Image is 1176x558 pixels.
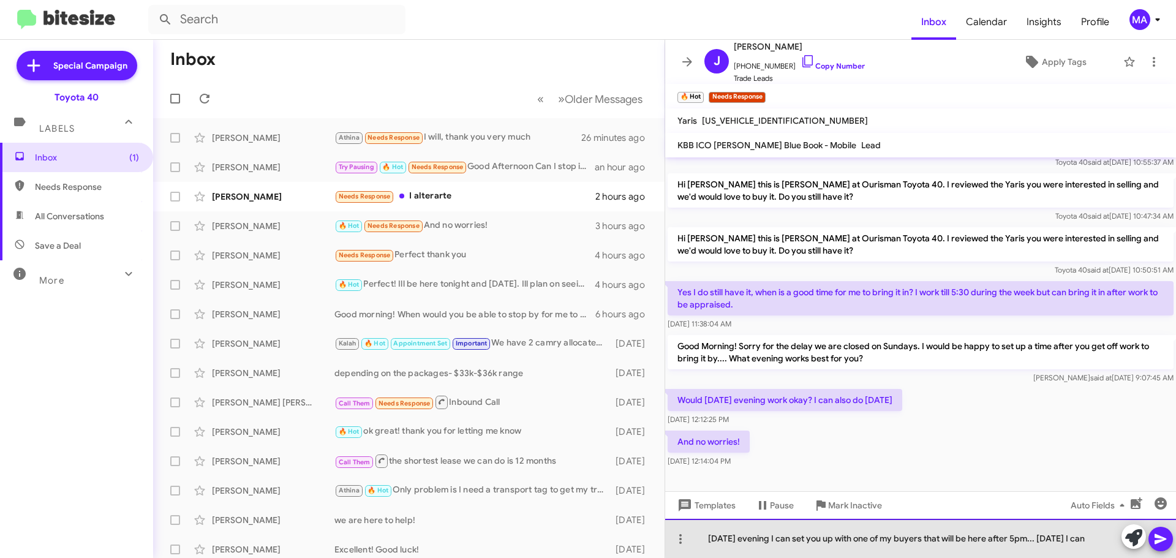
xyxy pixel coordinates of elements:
p: And no worries! [668,431,750,453]
div: [DATE] [609,426,655,438]
div: [PERSON_NAME] [212,337,334,350]
div: [PERSON_NAME] [212,308,334,320]
div: 3 hours ago [595,220,655,232]
span: Apply Tags [1042,51,1087,73]
div: [DATE] evening I can set you up with one of my buyers that will be here after 5pm... [DATE] I can [665,519,1176,558]
div: MA [1129,9,1150,30]
div: [PERSON_NAME] [212,249,334,262]
p: Hi [PERSON_NAME] this is [PERSON_NAME] at Ourisman Toyota 40. I reviewed the Yaris you were inter... [668,173,1174,208]
a: Insights [1017,4,1071,40]
div: 4 hours ago [595,279,655,291]
span: [DATE] 12:14:04 PM [668,456,731,466]
span: 🔥 Hot [382,163,403,171]
span: Auto Fields [1071,494,1129,516]
a: Profile [1071,4,1119,40]
span: Needs Response [339,192,391,200]
span: Older Messages [565,92,643,106]
div: an hour ago [595,161,655,173]
span: said at [1088,211,1109,221]
div: Perfect thank you [334,248,595,262]
div: Excellent! Good luck! [334,543,609,556]
div: [PERSON_NAME] [212,190,334,203]
a: Special Campaign [17,51,137,80]
button: Previous [530,86,551,111]
div: I alterarte [334,189,595,203]
small: 🔥 Hot [677,92,704,103]
button: Apply Tags [992,51,1117,73]
div: 26 minutes ago [581,132,655,144]
span: Try Pausing [339,163,374,171]
span: Inbox [35,151,139,164]
div: [PERSON_NAME] [212,220,334,232]
span: Special Campaign [53,59,127,72]
div: [DATE] [609,367,655,379]
span: 🔥 Hot [364,339,385,347]
div: ok great! thank you for letting me know [334,424,609,439]
span: Toyota 40 [DATE] 10:47:34 AM [1055,211,1174,221]
a: Inbox [911,4,956,40]
span: (1) [129,151,139,164]
div: [DATE] [609,396,655,409]
span: Important [456,339,488,347]
div: [PERSON_NAME] [212,426,334,438]
button: Templates [665,494,745,516]
span: [DATE] 12:12:25 PM [668,415,729,424]
div: [DATE] [609,543,655,556]
button: Next [551,86,650,111]
span: Athina [339,486,360,494]
span: [PHONE_NUMBER] [734,54,865,72]
button: MA [1119,9,1163,30]
small: Needs Response [709,92,765,103]
a: Calendar [956,4,1017,40]
span: Needs Response [367,134,420,141]
span: Trade Leads [734,72,865,85]
div: Good morning! When would you be able to stop by for me to give you the offer on your vehicle? [334,308,595,320]
span: Toyota 40 [DATE] 10:50:51 AM [1055,265,1174,274]
div: [PERSON_NAME] [212,132,334,144]
nav: Page navigation example [530,86,650,111]
span: Needs Response [367,222,420,230]
div: [PERSON_NAME] [212,161,334,173]
h1: Inbox [170,50,216,69]
span: 🔥 Hot [339,428,360,435]
span: said at [1087,265,1109,274]
div: Toyota 40 [55,91,99,104]
div: [PERSON_NAME] [212,367,334,379]
button: Mark Inactive [804,494,892,516]
div: Inbound Call [334,394,609,410]
span: 🔥 Hot [339,281,360,288]
div: [PERSON_NAME] [212,279,334,291]
span: 🔥 Hot [367,486,388,494]
span: Labels [39,123,75,134]
span: said at [1090,373,1112,382]
span: [PERSON_NAME] [DATE] 9:07:45 AM [1033,373,1174,382]
div: the shortest lease we can do is 12 months [334,453,609,469]
div: Only problem is I need a transport tag to get my trade in there [334,483,609,497]
div: Good Afternoon Can I stop in [DATE] on my way home from work, around 5/5:30, to meet with someone... [334,160,595,174]
a: Copy Number [801,61,865,70]
button: Pause [745,494,804,516]
span: Call Them [339,458,371,466]
p: Would [DATE] evening work okay? I can also do [DATE] [668,389,902,411]
div: Perfect! Ill be here tonight and [DATE]. Ill plan on seeing you tonight then! Thank you [334,277,595,292]
p: Yes I do still have it, when is a good time for me to bring it in? I work till 5:30 during the we... [668,281,1174,315]
div: [DATE] [609,337,655,350]
div: depending on the packages- $33k-$36k range [334,367,609,379]
input: Search [148,5,405,34]
span: Needs Response [339,251,391,259]
div: [PERSON_NAME] [212,484,334,497]
div: 2 hours ago [595,190,655,203]
span: Toyota 40 [DATE] 10:55:37 AM [1055,157,1174,167]
span: Save a Deal [35,239,81,252]
span: 🔥 Hot [339,222,360,230]
p: Good Morning! Sorry for the delay we are closed on Sundays. I would be happy to set up a time aft... [668,335,1174,369]
div: 6 hours ago [595,308,655,320]
div: [PERSON_NAME] [PERSON_NAME] [212,396,334,409]
span: Yaris [677,115,697,126]
span: said at [1088,157,1109,167]
span: Mark Inactive [828,494,882,516]
div: [PERSON_NAME] [212,514,334,526]
span: [DATE] 11:38:04 AM [668,319,731,328]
